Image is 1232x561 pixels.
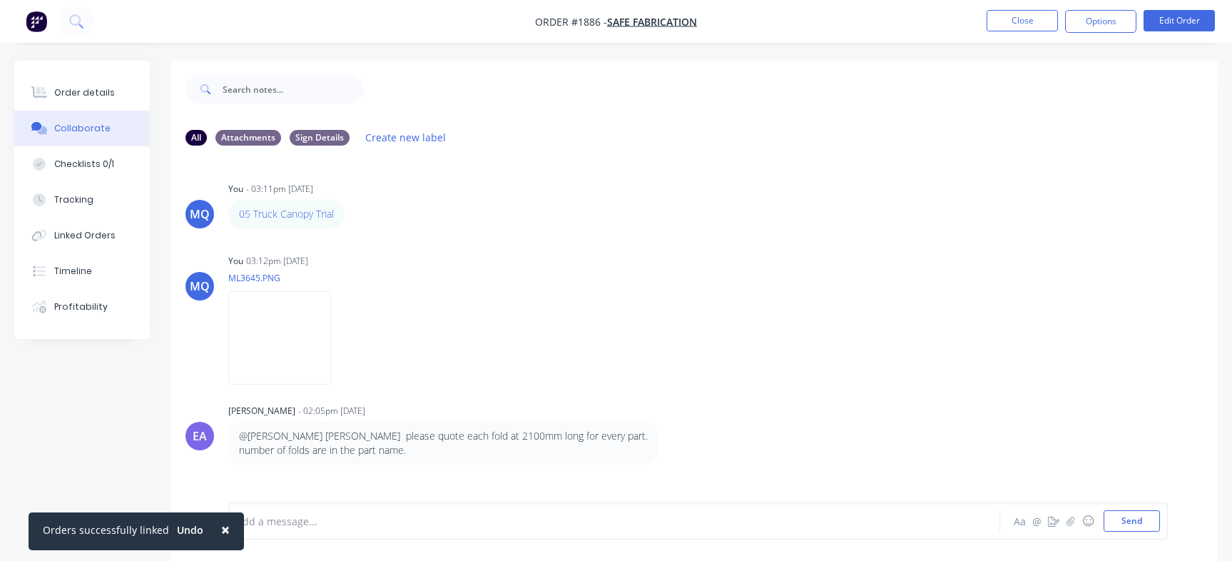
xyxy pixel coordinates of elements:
[14,253,150,289] button: Timeline
[1079,512,1096,530] button: ☺
[1104,510,1160,532] button: Send
[14,289,150,325] button: Profitability
[1144,10,1215,31] button: Edit Order
[54,86,115,99] div: Order details
[215,130,281,146] div: Attachments
[1028,512,1045,530] button: @
[246,183,313,196] div: - 03:11pm [DATE]
[1011,512,1028,530] button: Aa
[228,272,345,284] p: ML3645.PNG
[228,183,243,196] div: You
[207,512,244,547] button: Close
[14,75,150,111] button: Order details
[1065,10,1136,33] button: Options
[290,130,350,146] div: Sign Details
[185,130,207,146] div: All
[239,207,334,221] a: 05 Truck Canopy Trial
[190,206,210,223] div: MQ
[54,193,93,206] div: Tracking
[246,255,308,268] div: 03:12pm [DATE]
[228,405,295,418] div: [PERSON_NAME]
[239,429,648,458] p: @[PERSON_NAME] [PERSON_NAME] please quote each fold at 2100mm long for every part. number of fold...
[190,278,210,295] div: MQ
[535,15,607,29] span: Order #1886 -
[54,300,108,313] div: Profitability
[298,405,365,418] div: - 02:05pm [DATE]
[43,522,169,537] div: Orders successfully linked
[358,128,454,147] button: Create new label
[54,122,111,135] div: Collaborate
[14,218,150,253] button: Linked Orders
[193,428,207,445] div: EA
[221,520,230,540] span: ×
[607,15,697,29] a: SAFE Fabrication
[14,111,150,146] button: Collaborate
[228,255,243,268] div: You
[54,158,114,171] div: Checklists 0/1
[987,10,1058,31] button: Close
[14,146,150,182] button: Checklists 0/1
[169,520,211,541] button: Undo
[54,265,92,278] div: Timeline
[14,182,150,218] button: Tracking
[26,11,47,32] img: Factory
[223,75,364,103] input: Search notes...
[54,229,116,242] div: Linked Orders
